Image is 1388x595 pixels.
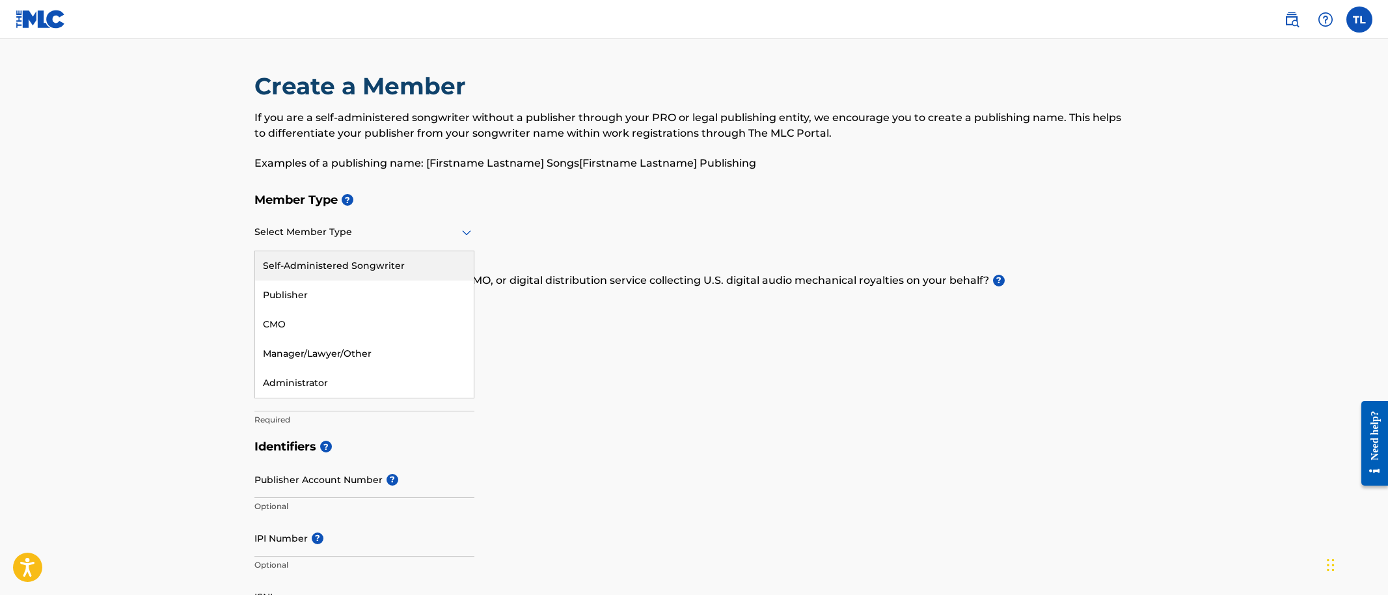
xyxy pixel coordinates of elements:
[1284,12,1300,27] img: search
[1327,546,1335,585] div: Drag
[254,186,1134,214] h5: Member Type
[1313,7,1339,33] div: Help
[254,559,474,571] p: Optional
[387,474,398,486] span: ?
[1346,7,1372,33] div: User Menu
[1323,533,1388,595] iframe: Chat Widget
[1318,12,1333,27] img: help
[254,156,1134,171] p: Examples of a publishing name: [Firstname Lastname] Songs[Firstname Lastname] Publishing
[1279,7,1305,33] a: Public Search
[320,441,332,452] span: ?
[254,414,474,426] p: Required
[255,339,474,368] div: Manager/Lawyer/Other
[254,273,1134,288] p: Do you have a publisher, administrator, CMO, or digital distribution service collecting U.S. digi...
[993,275,1005,286] span: ?
[16,10,66,29] img: MLC Logo
[254,501,474,512] p: Optional
[255,251,474,281] div: Self-Administered Songwriter
[255,281,474,310] div: Publisher
[254,433,1134,461] h5: Identifiers
[255,368,474,398] div: Administrator
[254,347,1134,375] h5: Member Name
[254,110,1134,141] p: If you are a self-administered songwriter without a publisher through your PRO or legal publishin...
[312,533,323,544] span: ?
[1352,390,1388,497] iframe: Resource Center
[255,310,474,339] div: CMO
[342,194,353,206] span: ?
[254,72,472,101] h2: Create a Member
